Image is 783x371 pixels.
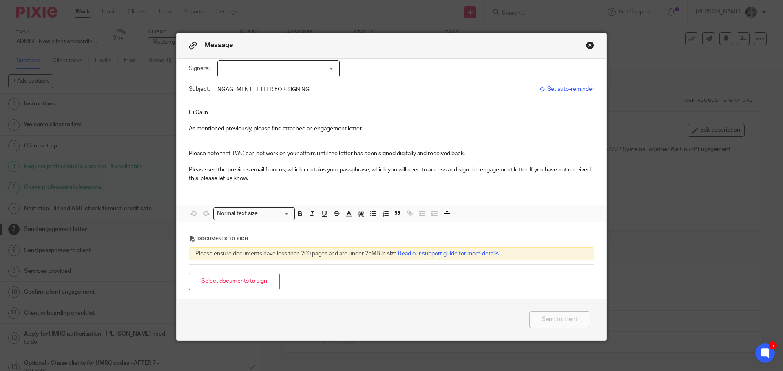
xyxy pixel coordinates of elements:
[539,85,594,93] span: Set auto-reminder
[189,247,594,260] div: Please ensure documents have less than 200 pages and are under 25MB in size.
[398,251,499,257] a: Read our support guide for more details
[189,149,594,158] p: Please note that TWC can not work on your affairs until the letter has been signed digitally and ...
[189,85,210,93] label: Subject:
[197,237,248,241] span: Documents to sign
[189,125,594,133] p: As mentioned previously, please find attached an engagement letter.
[189,166,594,182] p: Please see the previous email from us, which contains your passphrase, which you will need to acc...
[529,311,590,329] button: Send to client
[213,207,295,220] div: Search for option
[215,209,260,218] span: Normal text size
[189,273,280,290] button: Select documents to sign
[189,64,213,72] label: Signers:
[189,108,594,116] p: Hi Calin
[261,209,290,218] input: Search for option
[769,341,777,349] div: 5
